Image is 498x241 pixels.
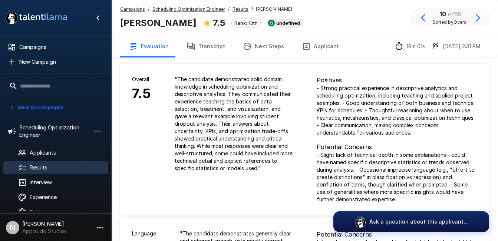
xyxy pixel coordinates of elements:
p: [DATE] 2:31 PM [443,43,480,50]
img: logo_glasses@2x.png [354,216,366,228]
span: Sorted by Overall [432,19,469,26]
div: The time between starting and completing the interview [395,42,425,51]
h6: 7.5 [132,83,151,105]
button: Transcript [178,36,234,57]
p: Ask a question about this applicant... [369,218,468,225]
span: / [148,6,149,13]
button: Ask a question about this applicant... [333,211,489,232]
span: / [251,6,253,13]
span: of 69 [448,10,462,18]
p: Potential Concerns [317,230,478,239]
b: [PERSON_NAME] [120,17,197,28]
p: Language [132,230,156,237]
p: Positives [317,76,478,85]
p: " The candidate demonstrated solid domain knowledge in scheduling optimization and descriptive an... [175,76,293,172]
u: Results [232,6,248,12]
button: Next Steps [234,36,293,57]
div: The date and time when the interview was completed [431,42,480,51]
button: Applicant [293,36,348,57]
span: undefined [273,20,303,26]
button: Evaluation [120,36,178,57]
p: Overall [132,76,151,83]
u: Campaigns [120,6,145,12]
b: 7.5 [213,17,225,28]
u: Scheduling Optimization Engineer [152,6,225,12]
p: Potential Concerns [317,142,478,151]
b: 10 [440,10,446,18]
span: [PERSON_NAME] [256,6,292,13]
span: Rank: 10th [232,20,260,26]
p: - Strong practical experience in descriptive analytics and scheduling optimization, including tea... [317,85,478,136]
p: 19m 01s [406,43,425,50]
span: / [228,6,230,13]
div: View profile in SmartRecruiters [267,19,303,27]
img: smartrecruiters_logo.jpeg [268,20,275,26]
p: - Slight lack of technical depth in some explanations—could have named specific descriptive stati... [317,151,478,203]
